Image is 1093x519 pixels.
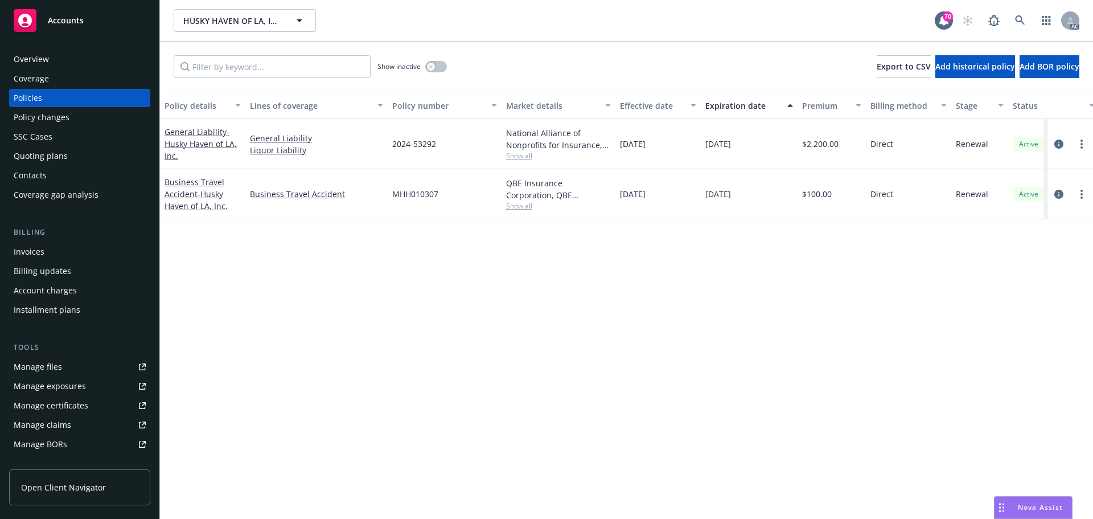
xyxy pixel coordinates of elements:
[1017,139,1040,149] span: Active
[9,262,150,280] a: Billing updates
[956,100,991,112] div: Stage
[9,5,150,36] a: Accounts
[705,138,731,150] span: [DATE]
[245,92,388,119] button: Lines of coverage
[14,281,77,300] div: Account charges
[165,126,237,161] a: General Liability
[9,50,150,68] a: Overview
[935,55,1015,78] button: Add historical policy
[705,188,731,200] span: [DATE]
[14,147,68,165] div: Quoting plans
[1075,137,1088,151] a: more
[21,481,106,493] span: Open Client Navigator
[14,108,69,126] div: Policy changes
[1017,189,1040,199] span: Active
[506,201,611,211] span: Show all
[9,147,150,165] a: Quoting plans
[802,100,849,112] div: Premium
[9,416,150,434] a: Manage claims
[1075,187,1088,201] a: more
[14,166,47,185] div: Contacts
[1035,9,1058,32] a: Switch app
[183,15,282,27] span: HUSKY HAVEN OF LA, INC.
[956,138,988,150] span: Renewal
[994,496,1073,519] button: Nova Assist
[250,188,383,200] a: Business Travel Accident
[14,50,49,68] div: Overview
[9,358,150,376] a: Manage files
[9,166,150,185] a: Contacts
[877,55,931,78] button: Export to CSV
[392,100,484,112] div: Policy number
[1013,100,1082,112] div: Status
[506,100,598,112] div: Market details
[392,138,436,150] span: 2024-53292
[701,92,798,119] button: Expiration date
[9,435,150,453] a: Manage BORs
[14,186,98,204] div: Coverage gap analysis
[9,377,150,395] a: Manage exposures
[160,92,245,119] button: Policy details
[705,100,780,112] div: Expiration date
[9,227,150,238] div: Billing
[870,188,893,200] span: Direct
[620,138,646,150] span: [DATE]
[14,377,86,395] div: Manage exposures
[1009,9,1032,32] a: Search
[165,126,237,161] span: - Husky Haven of LA, Inc.
[9,455,150,473] a: Summary of insurance
[502,92,615,119] button: Market details
[9,70,150,88] a: Coverage
[802,138,839,150] span: $2,200.00
[392,188,438,200] span: MHH010307
[506,151,611,161] span: Show all
[956,188,988,200] span: Renewal
[9,128,150,146] a: SSC Cases
[615,92,701,119] button: Effective date
[1020,55,1079,78] button: Add BOR policy
[506,127,611,151] div: National Alliance of Nonprofits for Insurance, Inc., Nonprofits Insurance Alliance of [US_STATE],...
[14,416,71,434] div: Manage claims
[250,144,383,156] a: Liquor Liability
[1020,61,1079,72] span: Add BOR policy
[14,301,80,319] div: Installment plans
[14,128,52,146] div: SSC Cases
[14,243,44,261] div: Invoices
[1052,137,1066,151] a: circleInformation
[802,188,832,200] span: $100.00
[14,358,62,376] div: Manage files
[1052,187,1066,201] a: circleInformation
[48,16,84,25] span: Accounts
[250,100,371,112] div: Lines of coverage
[9,301,150,319] a: Installment plans
[866,92,951,119] button: Billing method
[506,177,611,201] div: QBE Insurance Corporation, QBE Insurance Group
[983,9,1005,32] a: Report a Bug
[165,177,228,211] a: Business Travel Accident
[165,100,228,112] div: Policy details
[14,89,42,107] div: Policies
[620,188,646,200] span: [DATE]
[995,497,1009,518] div: Drag to move
[9,397,150,415] a: Manage certificates
[9,186,150,204] a: Coverage gap analysis
[1018,502,1063,512] span: Nova Assist
[870,138,893,150] span: Direct
[250,132,383,144] a: General Liability
[9,281,150,300] a: Account charges
[9,342,150,353] div: Tools
[877,61,931,72] span: Export to CSV
[9,108,150,126] a: Policy changes
[935,61,1015,72] span: Add historical policy
[951,92,1008,119] button: Stage
[956,9,979,32] a: Start snowing
[174,9,316,32] button: HUSKY HAVEN OF LA, INC.
[943,11,953,22] div: 70
[388,92,502,119] button: Policy number
[14,397,88,415] div: Manage certificates
[14,455,100,473] div: Summary of insurance
[870,100,934,112] div: Billing method
[14,435,67,453] div: Manage BORs
[798,92,866,119] button: Premium
[14,70,49,88] div: Coverage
